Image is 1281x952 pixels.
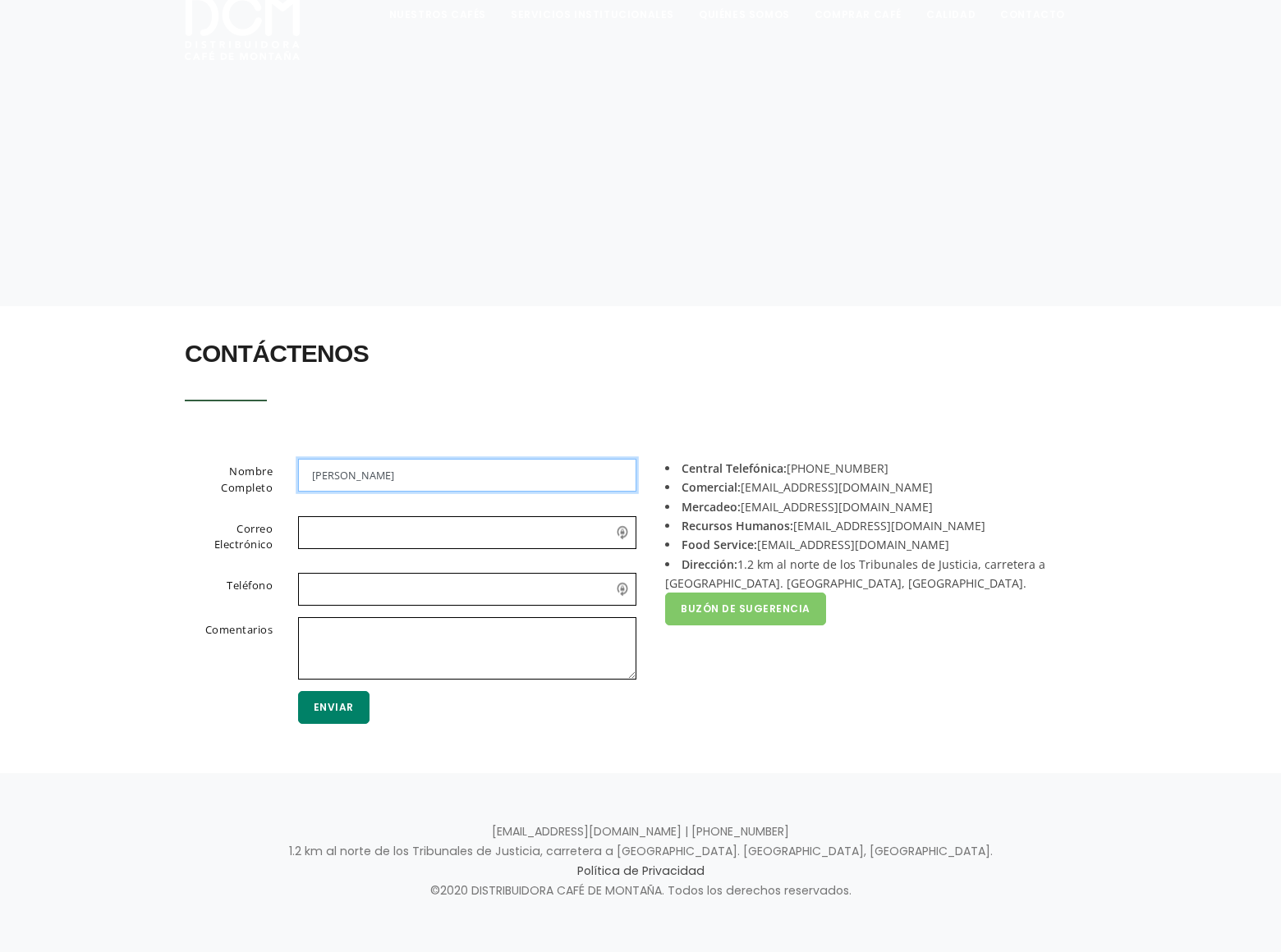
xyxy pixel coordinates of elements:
[665,497,1084,516] li: [EMAIL_ADDRESS][DOMAIN_NAME]
[577,863,705,879] a: Política de Privacidad
[665,593,826,625] a: Buzón de Sugerencia
[185,822,1096,901] p: [EMAIL_ADDRESS][DOMAIN_NAME] | [PHONE_NUMBER] 1.2 km al norte de los Tribunales de Justicia, carr...
[298,691,370,724] button: Enviar
[682,499,741,515] strong: Mercadeo:
[682,518,793,533] strong: Recursos Humanos:
[164,617,286,676] label: Comentarios
[164,459,286,501] label: Nombre Completo
[665,478,1084,497] li: [EMAIL_ADDRESS][DOMAIN_NAME]
[682,537,757,552] strong: Food Service:
[665,516,1084,535] li: [EMAIL_ADDRESS][DOMAIN_NAME]
[164,573,286,602] label: Teléfono
[665,535,1084,554] li: [EMAIL_ADDRESS][DOMAIN_NAME]
[185,331,1096,377] h2: Contáctenos
[665,555,1084,593] li: 1.2 km al norte de los Tribunales de Justicia, carretera a [GEOGRAPHIC_DATA]. [GEOGRAPHIC_DATA], ...
[682,460,787,476] strong: Central Telefónica:
[682,479,741,495] strong: Comercial:
[665,459,1084,478] li: [PHONE_NUMBER]
[682,556,737,572] strong: Dirección:
[164,516,286,559] label: Correo Electrónico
